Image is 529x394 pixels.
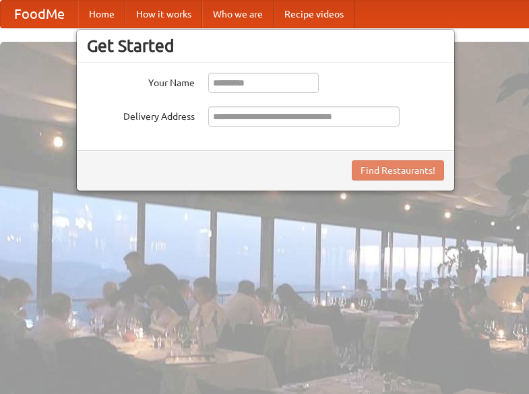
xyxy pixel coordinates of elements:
[78,1,125,28] a: Home
[87,106,195,123] label: Delivery Address
[352,160,444,180] button: Find Restaurants!
[87,36,444,56] h3: Get Started
[1,1,78,28] a: FoodMe
[202,1,274,28] a: Who we are
[125,1,202,28] a: How it works
[274,1,354,28] a: Recipe videos
[87,73,195,90] label: Your Name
